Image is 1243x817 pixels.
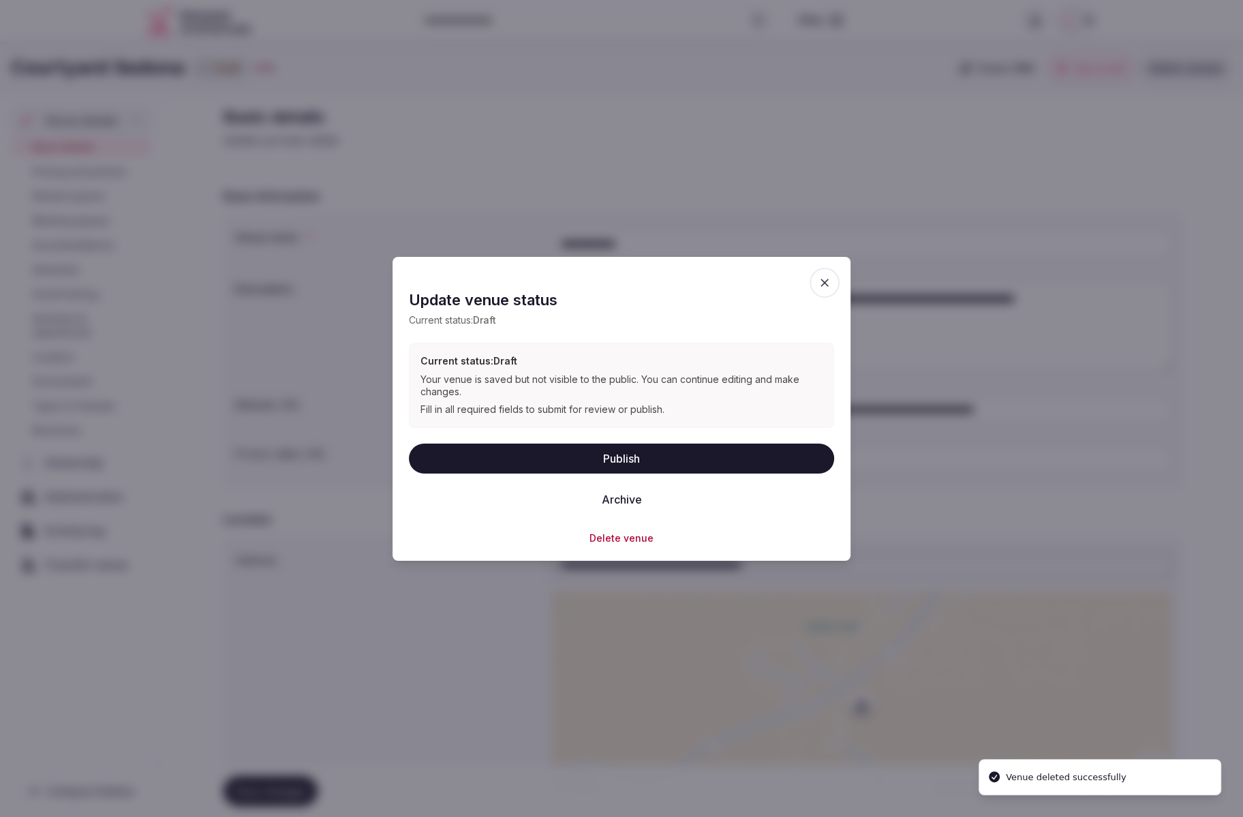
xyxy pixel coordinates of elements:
div: Your venue is saved but not visible to the public. You can continue editing and make changes. [420,373,823,397]
button: Delete venue [589,531,654,544]
button: Publish [409,444,834,474]
p: Current status: [409,313,834,326]
h3: Current status: Draft [420,354,823,368]
span: Draft [473,313,496,325]
h2: Update venue status [409,289,834,310]
div: Fill in all required fields to submit for review or publish. [420,403,823,416]
button: Archive [591,484,653,514]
